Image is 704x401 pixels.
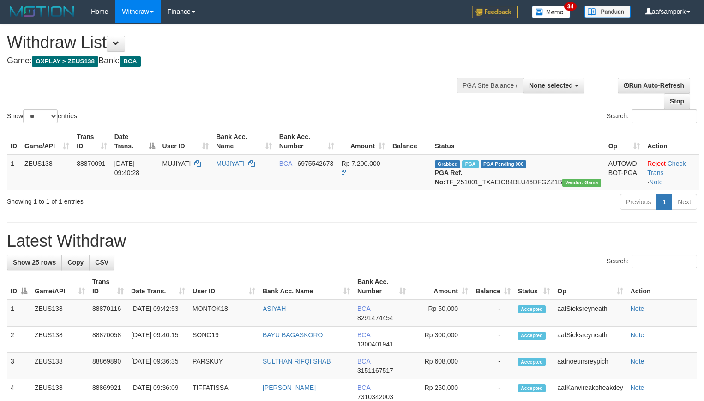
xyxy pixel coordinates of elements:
[554,300,626,327] td: aafSieksreyneath
[31,273,89,300] th: Game/API: activate to sort column ascending
[462,160,478,168] span: Marked by aafnoeunsreypich
[162,160,191,167] span: MUJIYATI
[95,259,108,266] span: CSV
[111,128,159,155] th: Date Trans.: activate to sort column descending
[627,273,697,300] th: Action
[189,353,259,379] td: PARSKUY
[354,273,409,300] th: Bank Acc. Number: activate to sort column ascending
[409,327,472,353] td: Rp 300,000
[259,273,354,300] th: Bank Acc. Name: activate to sort column ascending
[127,300,189,327] td: [DATE] 09:42:53
[342,160,380,167] span: Rp 7.200.000
[21,155,73,190] td: ZEUS138
[159,128,213,155] th: User ID: activate to sort column ascending
[357,384,370,391] span: BCA
[7,193,286,206] div: Showing 1 to 1 of 1 entries
[189,273,259,300] th: User ID: activate to sort column ascending
[481,160,527,168] span: PGA Pending
[7,33,460,52] h1: Withdraw List
[276,128,338,155] th: Bank Acc. Number: activate to sort column ascending
[392,159,427,168] div: - - -
[357,393,393,401] span: Copy 7310342003 to clipboard
[7,255,62,270] a: Show 25 rows
[605,128,644,155] th: Op: activate to sort column ascending
[632,255,697,268] input: Search:
[514,273,554,300] th: Status: activate to sort column ascending
[21,128,73,155] th: Game/API: activate to sort column ascending
[89,273,127,300] th: Trans ID: activate to sort column ascending
[435,160,461,168] span: Grabbed
[189,327,259,353] td: SONO19
[532,6,571,18] img: Button%20Memo.svg
[31,353,89,379] td: ZEUS138
[644,155,699,190] td: · ·
[89,300,127,327] td: 88870116
[357,340,393,348] span: Copy 1300401941 to clipboard
[435,169,463,186] b: PGA Ref. No:
[357,331,370,339] span: BCA
[189,300,259,327] td: MONTOK18
[518,305,546,313] span: Accepted
[562,179,601,187] span: Vendor URL: https://trx31.1velocity.biz
[656,194,672,210] a: 1
[631,384,644,391] a: Note
[31,300,89,327] td: ZEUS138
[7,5,77,18] img: MOTION_logo.png
[605,155,644,190] td: AUTOWD-BOT-PGA
[357,367,393,374] span: Copy 3151167517 to clipboard
[7,353,31,379] td: 3
[7,128,21,155] th: ID
[389,128,431,155] th: Balance
[7,327,31,353] td: 2
[77,160,105,167] span: 88870091
[357,314,393,322] span: Copy 8291474454 to clipboard
[554,353,626,379] td: aafnoeunsreypich
[73,128,110,155] th: Trans ID: activate to sort column ascending
[89,255,114,270] a: CSV
[31,327,89,353] td: ZEUS138
[664,93,690,109] a: Stop
[89,327,127,353] td: 88870058
[127,327,189,353] td: [DATE] 09:40:15
[357,358,370,365] span: BCA
[263,331,323,339] a: BAYU BAGASKORO
[357,305,370,312] span: BCA
[216,160,245,167] a: MUJIYATI
[120,56,140,67] span: BCA
[409,300,472,327] td: Rp 50,000
[338,128,389,155] th: Amount: activate to sort column ascending
[7,109,77,123] label: Show entries
[7,56,460,66] h4: Game: Bank:
[263,305,286,312] a: ASIYAH
[523,78,584,93] button: None selected
[631,305,644,312] a: Note
[409,353,472,379] td: Rp 608,000
[518,358,546,366] span: Accepted
[7,155,21,190] td: 1
[554,273,626,300] th: Op: activate to sort column ascending
[431,155,605,190] td: TF_251001_TXAEIO84BLU46DFGZZ1B
[67,259,84,266] span: Copy
[279,160,292,167] span: BCA
[127,273,189,300] th: Date Trans.: activate to sort column ascending
[61,255,90,270] a: Copy
[472,6,518,18] img: Feedback.jpg
[472,327,514,353] td: -
[409,273,472,300] th: Amount: activate to sort column ascending
[672,194,697,210] a: Next
[607,109,697,123] label: Search:
[632,109,697,123] input: Search:
[518,332,546,340] span: Accepted
[647,160,666,167] a: Reject
[644,128,699,155] th: Action
[649,178,663,186] a: Note
[472,273,514,300] th: Balance: activate to sort column ascending
[13,259,56,266] span: Show 25 rows
[554,327,626,353] td: aafSieksreyneath
[457,78,523,93] div: PGA Site Balance /
[23,109,58,123] select: Showentries
[297,160,333,167] span: Copy 6975542673 to clipboard
[518,384,546,392] span: Accepted
[127,353,189,379] td: [DATE] 09:36:35
[618,78,690,93] a: Run Auto-Refresh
